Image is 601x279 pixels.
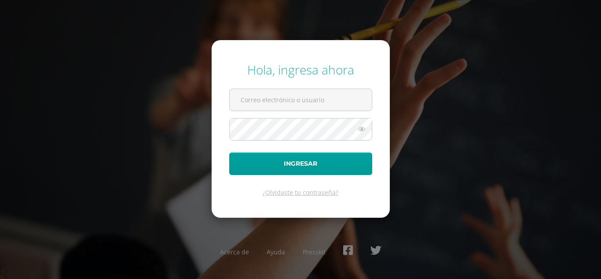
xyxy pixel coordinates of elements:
[263,188,338,197] a: ¿Olvidaste tu contraseña?
[267,248,285,256] a: Ayuda
[229,153,372,175] button: Ingresar
[230,89,372,111] input: Correo electrónico o usuario
[229,61,372,78] div: Hola, ingresa ahora
[303,248,326,256] a: Presskit
[220,248,249,256] a: Acerca de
